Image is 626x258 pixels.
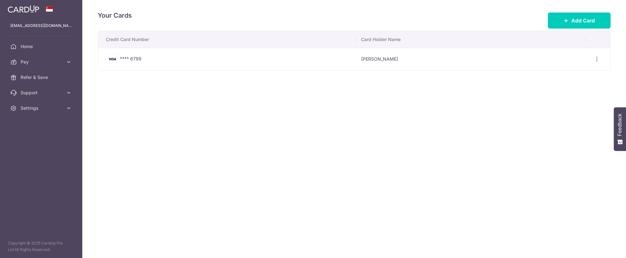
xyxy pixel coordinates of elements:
th: Credit Card Number [98,31,356,48]
span: Settings [21,105,63,111]
img: Bank Card [106,55,119,63]
span: Support [21,90,63,96]
span: Add Card [571,17,595,24]
img: CardUp [8,5,39,13]
button: Add Card [548,13,611,29]
td: [PERSON_NAME] [356,48,585,70]
th: Card Holder Name [356,31,585,48]
span: Pay [21,59,63,65]
iframe: Opens a widget where you can find more information [585,239,620,255]
span: Refer & Save [21,74,63,81]
span: Feedback [617,114,623,136]
span: Home [21,43,63,50]
button: Feedback - Show survey [614,107,626,151]
p: [EMAIL_ADDRESS][DOMAIN_NAME] [10,22,72,29]
h4: Your Cards [98,10,132,21]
